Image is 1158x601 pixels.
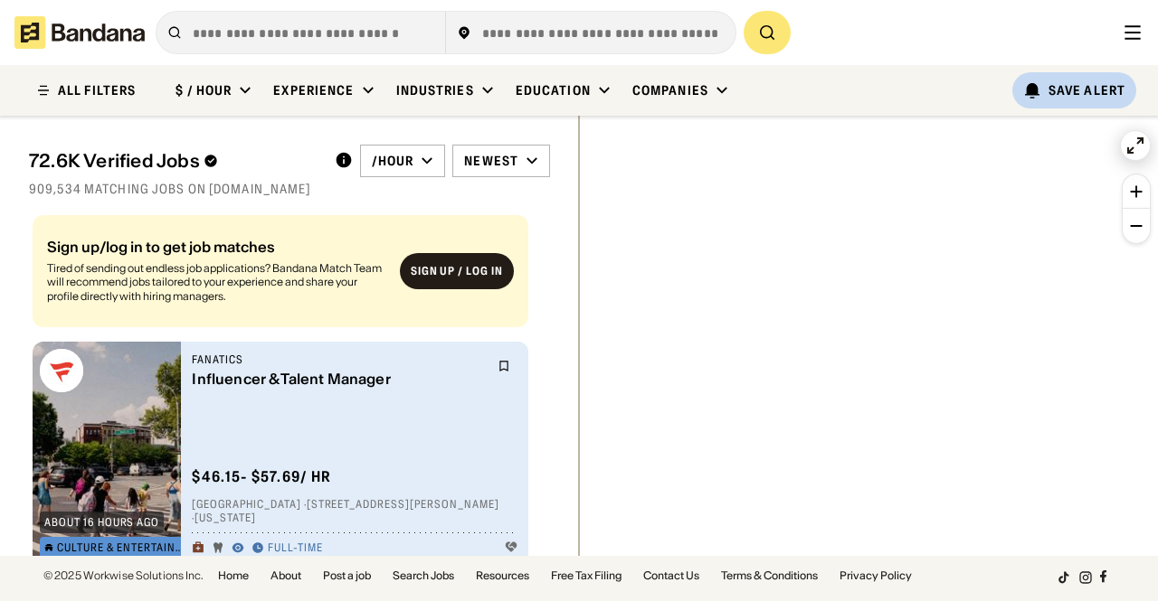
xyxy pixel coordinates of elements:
[47,239,385,254] div: Sign up/log in to get job matches
[396,82,474,99] div: Industries
[840,570,912,581] a: Privacy Policy
[176,82,232,99] div: $ / hour
[721,570,818,581] a: Terms & Conditions
[372,153,414,169] div: /hour
[29,150,320,172] div: 72.6K Verified Jobs
[218,570,249,581] a: Home
[47,261,385,304] div: Tired of sending out endless job applications? Bandana Match Team will recommend jobs tailored to...
[192,352,487,367] div: Fanatics
[464,153,518,169] div: Newest
[476,570,529,581] a: Resources
[323,570,371,581] a: Post a job
[643,570,699,581] a: Contact Us
[1049,82,1125,99] div: Save Alert
[29,208,550,557] div: grid
[58,84,136,97] div: ALL FILTERS
[632,82,708,99] div: Companies
[516,82,591,99] div: Education
[29,181,550,197] div: 909,534 matching jobs on [DOMAIN_NAME]
[411,265,503,279] div: Sign up / Log in
[43,570,204,581] div: © 2025 Workwise Solutions Inc.
[14,16,145,49] img: Bandana logotype
[40,349,83,392] img: Fanatics logo
[192,497,517,525] div: [GEOGRAPHIC_DATA] · [STREET_ADDRESS][PERSON_NAME] · [US_STATE]
[192,467,331,486] div: $ 46.15 - $57.69 / hr
[44,517,159,528] div: about 16 hours ago
[268,541,323,556] div: Full-time
[273,82,354,99] div: Experience
[551,570,622,581] a: Free Tax Filing
[192,371,487,388] div: Influencer & Talent Manager
[57,542,184,553] div: Culture & Entertainment
[271,570,301,581] a: About
[393,570,454,581] a: Search Jobs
